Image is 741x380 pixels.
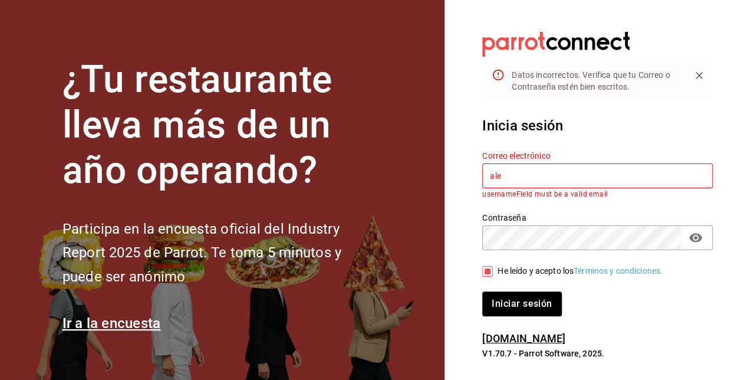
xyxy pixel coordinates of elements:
input: Ingresa tu correo electrónico [482,163,713,188]
button: passwordField [686,228,706,248]
button: Iniciar sesión [482,291,561,316]
label: Contraseña [482,214,713,222]
h1: ¿Tu restaurante lleva más de un año operando? [62,57,381,193]
div: He leído y acepto los [498,265,663,277]
p: usernameField must be a valid email [482,190,713,198]
a: [DOMAIN_NAME] [482,332,565,345]
div: Datos incorrectos. Verifica que tu Correo o Contraseña estén bien escritos. [512,64,681,97]
h2: Participa en la encuesta oficial del Industry Report 2025 de Parrot. Te toma 5 minutos y puede se... [62,217,381,289]
button: Close [690,67,708,84]
a: Ir a la encuesta [62,315,161,332]
p: V1.70.7 - Parrot Software, 2025. [482,348,713,359]
h3: Inicia sesión [482,115,713,136]
a: Términos y condiciones. [574,266,663,276]
label: Correo electrónico [482,152,713,160]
